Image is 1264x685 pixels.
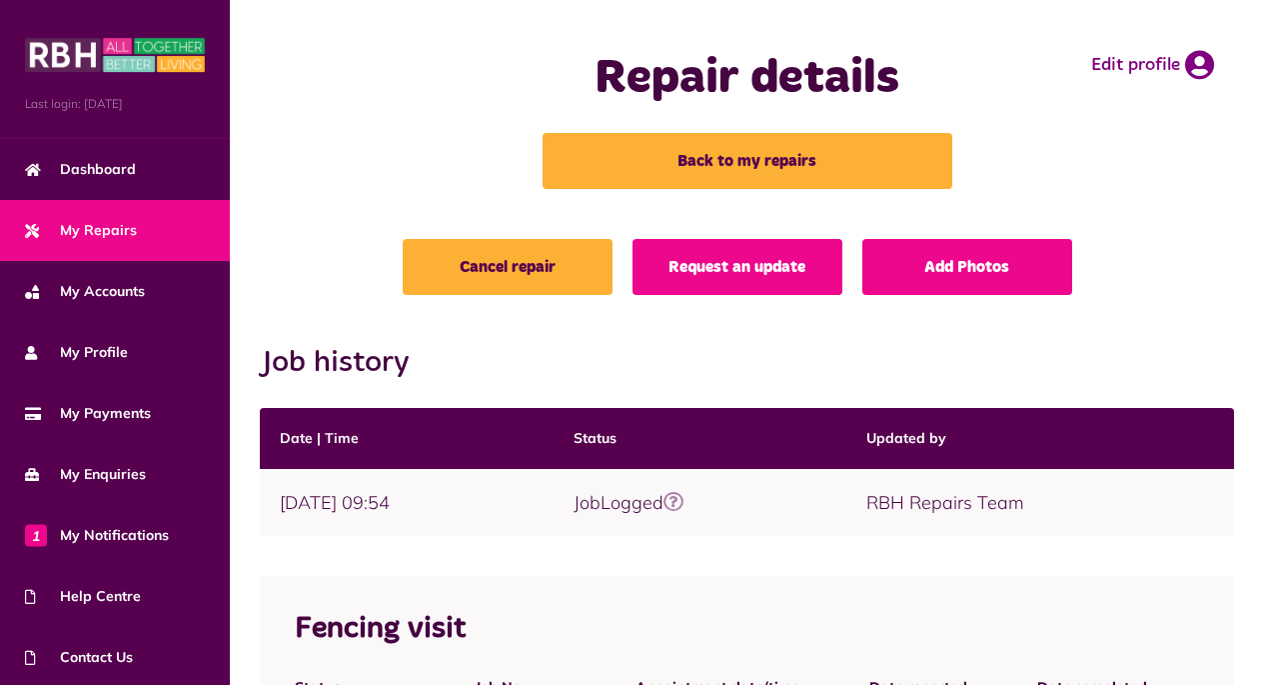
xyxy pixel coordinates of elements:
[862,239,1072,295] a: Add Photos
[403,239,613,295] a: Cancel repair
[260,469,554,536] td: [DATE] 09:54
[25,342,128,363] span: My Profile
[509,50,986,108] h1: Repair details
[25,647,133,668] span: Contact Us
[846,408,1234,469] th: Updated by
[25,35,205,75] img: MyRBH
[25,159,136,180] span: Dashboard
[25,220,137,241] span: My Repairs
[25,464,146,485] span: My Enquiries
[632,239,842,295] a: Request an update
[543,133,952,189] a: Back to my repairs
[260,345,1234,381] h2: Job history
[25,281,145,302] span: My Accounts
[554,469,847,536] td: JobLogged
[25,524,47,546] span: 1
[295,614,466,644] span: Fencing visit
[25,95,205,113] span: Last login: [DATE]
[25,586,141,607] span: Help Centre
[25,403,151,424] span: My Payments
[554,408,847,469] th: Status
[1091,50,1214,80] a: Edit profile
[260,408,554,469] th: Date | Time
[846,469,1234,536] td: RBH Repairs Team
[25,525,169,546] span: My Notifications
